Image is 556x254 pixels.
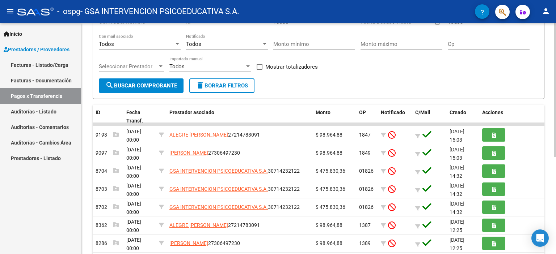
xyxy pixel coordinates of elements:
[316,240,342,246] span: $ 98.964,88
[316,186,345,192] span: $ 475.830,36
[169,150,240,156] span: 27306497230
[4,46,69,53] span: Prestadores / Proveedores
[378,105,412,129] datatable-header-cell: Notificado
[6,7,14,16] mat-icon: menu
[169,132,260,138] span: 27214783091
[316,132,342,138] span: $ 98.964,88
[186,41,201,47] span: Todos
[169,240,208,246] span: [PERSON_NAME]
[169,168,300,174] span: 30714232122
[169,240,240,246] span: 27306497230
[359,132,371,138] span: 1847
[412,105,447,129] datatable-header-cell: C/Mail
[169,109,214,115] span: Prestador asociado
[196,81,205,90] mat-icon: delete
[99,78,184,93] button: Buscar Comprobante
[169,150,208,156] span: [PERSON_NAME]
[169,222,228,228] span: ALEGRE [PERSON_NAME]
[96,132,119,138] span: 9193
[4,30,22,38] span: Inicio
[169,186,300,192] span: 30714232122
[450,237,464,251] span: [DATE] 12:25
[126,109,143,124] span: Fecha Transf.
[316,150,342,156] span: $ 98.964,88
[96,222,119,228] span: 8362
[450,109,466,115] span: Creado
[126,183,141,197] span: [DATE] 00:00
[167,105,313,129] datatable-header-cell: Prestador asociado
[105,81,114,90] mat-icon: search
[169,186,268,192] span: GSA INTERVENCION PSICOEDUCATIVA S.A.
[381,109,405,115] span: Notificado
[99,63,157,70] span: Seleccionar Prestador
[93,105,123,129] datatable-header-cell: ID
[123,105,156,129] datatable-header-cell: Fecha Transf.
[265,63,318,71] span: Mostrar totalizadores
[359,168,374,174] span: 01826
[450,201,464,215] span: [DATE] 14:32
[169,204,300,210] span: 30714232122
[313,105,356,129] datatable-header-cell: Monto
[531,229,549,247] div: Open Intercom Messenger
[450,129,464,143] span: [DATE] 15:03
[80,4,239,20] span: - GSA INTERVENCION PSICOEDUCATIVA S.A.
[450,147,464,161] span: [DATE] 15:03
[447,105,479,129] datatable-header-cell: Creado
[126,165,141,179] span: [DATE] 00:00
[316,168,345,174] span: $ 475.830,36
[96,168,119,174] span: 8704
[169,63,185,70] span: Todos
[316,109,330,115] span: Monto
[99,41,114,47] span: Todos
[542,7,550,16] mat-icon: person
[189,78,254,93] button: Borrar Filtros
[169,222,260,228] span: 27214783091
[126,129,141,143] span: [DATE] 00:00
[57,4,80,20] span: - ospg
[126,201,141,215] span: [DATE] 00:00
[105,82,177,89] span: Buscar Comprobante
[96,240,119,246] span: 8286
[96,150,119,156] span: 9097
[356,105,378,129] datatable-header-cell: OP
[169,204,268,210] span: GSA INTERVENCION PSICOEDUCATIVA S.A.
[96,186,119,192] span: 8703
[359,109,366,115] span: OP
[126,147,141,161] span: [DATE] 00:00
[415,109,430,115] span: C/Mail
[359,204,374,210] span: 01826
[96,204,119,210] span: 8702
[316,204,345,210] span: $ 475.830,36
[359,150,371,156] span: 1849
[359,222,371,228] span: 1387
[169,168,268,174] span: GSA INTERVENCION PSICOEDUCATIVA S.A.
[359,186,374,192] span: 01826
[96,109,100,115] span: ID
[450,219,464,233] span: [DATE] 12:25
[482,109,503,115] span: Acciones
[479,105,544,129] datatable-header-cell: Acciones
[126,237,141,251] span: [DATE] 00:00
[359,240,371,246] span: 1389
[450,183,464,197] span: [DATE] 14:32
[196,82,248,89] span: Borrar Filtros
[450,165,464,179] span: [DATE] 14:32
[126,219,141,233] span: [DATE] 00:00
[316,222,342,228] span: $ 98.964,88
[434,18,442,26] button: Open calendar
[169,132,228,138] span: ALEGRE [PERSON_NAME]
